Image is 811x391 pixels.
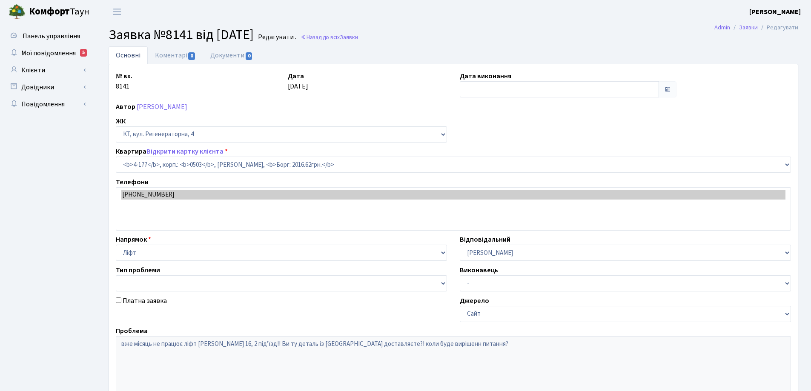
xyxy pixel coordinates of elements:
a: Довідники [4,79,89,96]
option: [PHONE_NUMBER] [121,190,785,200]
label: Телефони [116,177,149,187]
li: Редагувати [758,23,798,32]
span: Заявки [340,33,358,41]
b: Комфорт [29,5,70,18]
label: Дата виконання [460,71,511,81]
a: Мої повідомлення5 [4,45,89,62]
a: [PERSON_NAME] [749,7,801,17]
label: Проблема [116,326,148,336]
div: 8141 [109,71,281,97]
label: Відповідальний [460,234,510,245]
a: Документи [203,46,260,64]
a: Відкрити картку клієнта [146,147,224,156]
button: Переключити навігацію [106,5,128,19]
a: Заявки [739,23,758,32]
span: 0 [246,52,252,60]
span: Мої повідомлення [21,49,76,58]
span: Заявка №8141 від [DATE] [109,25,254,45]
label: № вх. [116,71,132,81]
nav: breadcrumb [702,19,811,37]
a: Основні [109,46,148,64]
div: [DATE] [281,71,453,97]
a: Панель управління [4,28,89,45]
label: ЖК [116,116,126,126]
label: Напрямок [116,234,151,245]
label: Дата [288,71,304,81]
select: ) [116,157,791,173]
a: Назад до всіхЗаявки [301,33,358,41]
img: logo.png [9,3,26,20]
a: Коментарі [148,46,203,64]
label: Платна заявка [123,296,167,306]
a: Admin [714,23,730,32]
span: Таун [29,5,89,19]
div: 5 [80,49,87,57]
a: Повідомлення [4,96,89,113]
span: 0 [188,52,195,60]
label: Автор [116,102,135,112]
a: Клієнти [4,62,89,79]
span: Панель управління [23,31,80,41]
label: Квартира [116,146,228,157]
a: [PERSON_NAME] [137,102,187,111]
label: Виконавець [460,265,498,275]
label: Джерело [460,296,489,306]
label: Тип проблеми [116,265,160,275]
small: Редагувати . [256,33,296,41]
